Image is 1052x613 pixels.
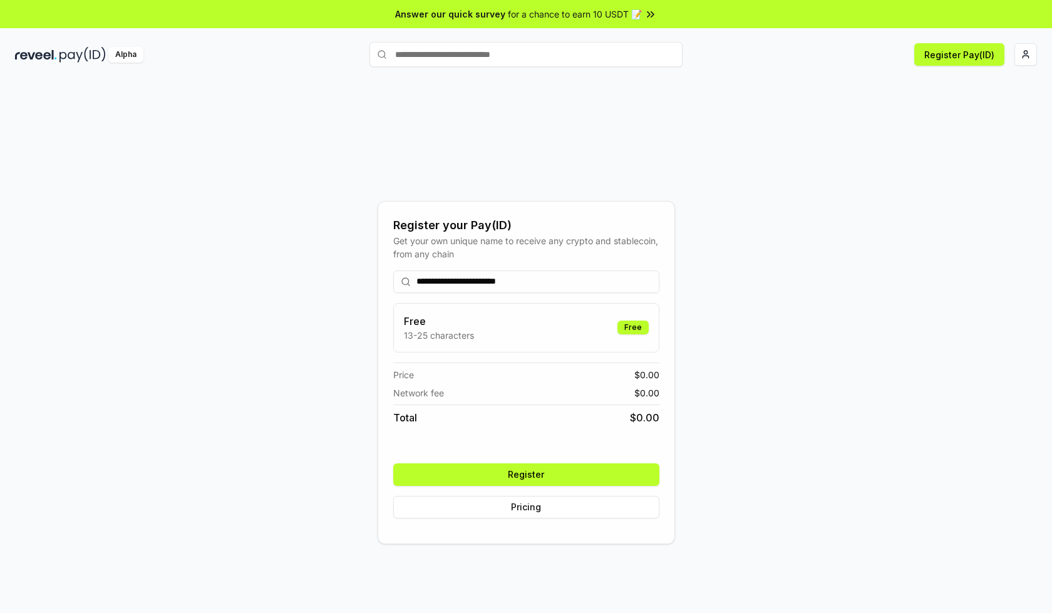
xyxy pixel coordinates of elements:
div: Get your own unique name to receive any crypto and stablecoin, from any chain [393,234,659,260]
span: Price [393,368,414,381]
button: Pricing [393,496,659,518]
h3: Free [404,314,474,329]
p: 13-25 characters [404,329,474,342]
span: Network fee [393,386,444,399]
div: Register your Pay(ID) [393,217,659,234]
img: reveel_dark [15,47,57,63]
span: $ 0.00 [634,386,659,399]
button: Register [393,463,659,486]
span: Answer our quick survey [395,8,505,21]
div: Alpha [108,47,143,63]
span: Total [393,410,417,425]
span: $ 0.00 [634,368,659,381]
img: pay_id [59,47,106,63]
div: Free [617,321,649,334]
span: $ 0.00 [630,410,659,425]
span: for a chance to earn 10 USDT 📝 [508,8,642,21]
button: Register Pay(ID) [914,43,1004,66]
